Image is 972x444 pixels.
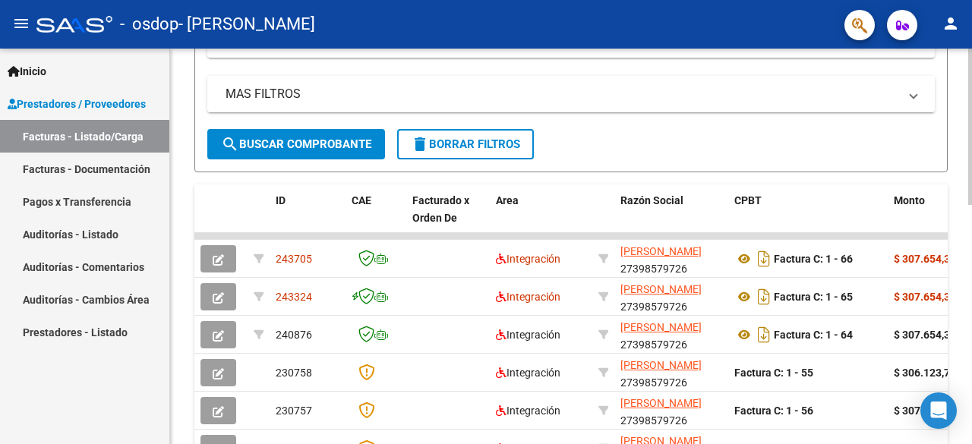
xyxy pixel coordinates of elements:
datatable-header-cell: CPBT [728,184,888,251]
mat-expansion-panel-header: MAS FILTROS [207,76,935,112]
span: Integración [496,405,560,417]
span: [PERSON_NAME] [620,283,702,295]
span: 230758 [276,367,312,379]
span: CAE [352,194,371,206]
span: Facturado x Orden De [412,194,469,224]
span: Buscar Comprobante [221,137,371,151]
span: Integración [496,329,560,341]
div: 27398579726 [620,319,722,351]
span: CPBT [734,194,762,206]
span: Prestadores / Proveedores [8,96,146,112]
span: 230757 [276,405,312,417]
strong: $ 307.654,34 [894,253,956,265]
span: Monto [894,194,925,206]
span: Integración [496,291,560,303]
strong: $ 307.654,34 [894,291,956,303]
mat-panel-title: MAS FILTROS [226,86,898,102]
div: 27398579726 [620,395,722,427]
datatable-header-cell: Area [490,184,592,251]
span: 243324 [276,291,312,303]
datatable-header-cell: Facturado x Orden De [406,184,490,251]
span: Area [496,194,519,206]
div: 27398579726 [620,281,722,313]
strong: Factura C: 1 - 66 [774,253,853,265]
span: ID [276,194,286,206]
span: Borrar Filtros [411,137,520,151]
mat-icon: menu [12,14,30,33]
div: 27398579726 [620,243,722,275]
span: Inicio [8,63,46,80]
span: Integración [496,367,560,379]
span: [PERSON_NAME] [620,321,702,333]
span: - [PERSON_NAME] [178,8,315,41]
strong: Factura C: 1 - 56 [734,405,813,417]
i: Descargar documento [754,323,774,347]
strong: Factura C: 1 - 55 [734,367,813,379]
mat-icon: delete [411,135,429,153]
button: Buscar Comprobante [207,129,385,159]
i: Descargar documento [754,285,774,309]
strong: Factura C: 1 - 64 [774,329,853,341]
strong: $ 307.654,34 [894,405,956,417]
button: Borrar Filtros [397,129,534,159]
i: Descargar documento [754,247,774,271]
span: [PERSON_NAME] [620,359,702,371]
strong: Factura C: 1 - 65 [774,291,853,303]
span: [PERSON_NAME] [620,245,702,257]
span: 243705 [276,253,312,265]
strong: $ 307.654,34 [894,329,956,341]
span: - osdop [120,8,178,41]
datatable-header-cell: CAE [346,184,406,251]
mat-icon: person [942,14,960,33]
span: Integración [496,253,560,265]
div: 27398579726 [620,357,722,389]
datatable-header-cell: Razón Social [614,184,728,251]
strong: $ 306.123,72 [894,367,956,379]
span: Razón Social [620,194,683,206]
div: Open Intercom Messenger [920,392,957,429]
datatable-header-cell: ID [270,184,346,251]
mat-icon: search [221,135,239,153]
span: [PERSON_NAME] [620,397,702,409]
span: 240876 [276,329,312,341]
